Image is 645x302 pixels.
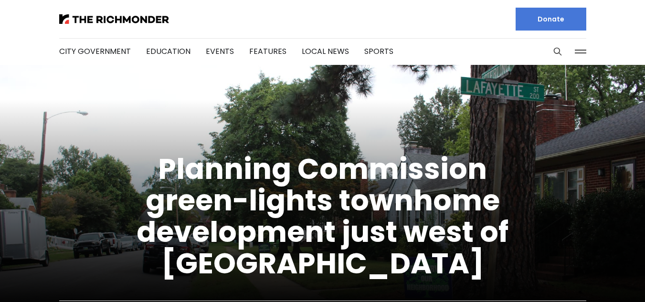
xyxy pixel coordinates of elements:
[137,149,508,283] a: Planning Commission green-lights townhome development just west of [GEOGRAPHIC_DATA]
[550,44,565,59] button: Search this site
[59,46,131,57] a: City Government
[249,46,286,57] a: Features
[302,46,349,57] a: Local News
[206,46,234,57] a: Events
[364,46,393,57] a: Sports
[516,8,586,31] a: Donate
[146,46,190,57] a: Education
[59,14,169,24] img: The Richmonder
